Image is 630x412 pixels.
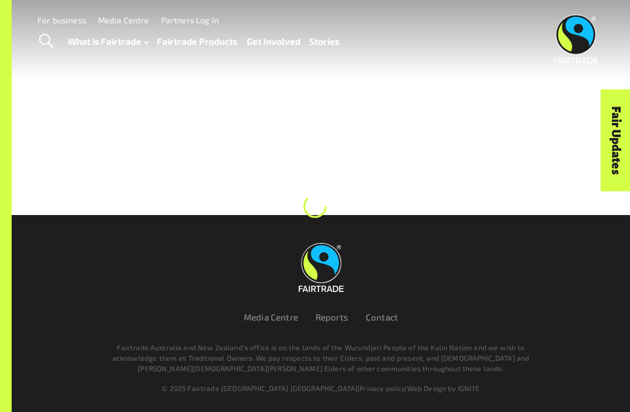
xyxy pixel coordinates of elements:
[157,33,237,50] a: Fairtrade Products
[37,15,86,25] a: For business
[54,383,588,393] div: | |
[554,15,598,64] img: Fairtrade Australia New Zealand logo
[68,33,148,50] a: What is Fairtrade
[359,384,405,392] a: Privacy policy
[162,384,358,392] span: © 2025 Fairtrade [GEOGRAPHIC_DATA] [GEOGRAPHIC_DATA]
[299,243,344,292] img: Fairtrade Australia New Zealand logo
[32,27,60,56] a: Toggle Search
[244,312,298,322] a: Media Centre
[98,15,149,25] a: Media Centre
[407,384,480,392] a: Web Design by IGNITE
[316,312,348,322] a: Reports
[366,312,398,322] a: Contact
[309,33,339,50] a: Stories
[247,33,300,50] a: Get Involved
[99,342,542,374] p: Fairtrade Australia and New Zealand’s office is on the lands of the Wurundjeri People of the Kuli...
[161,15,219,25] a: Partners Log In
